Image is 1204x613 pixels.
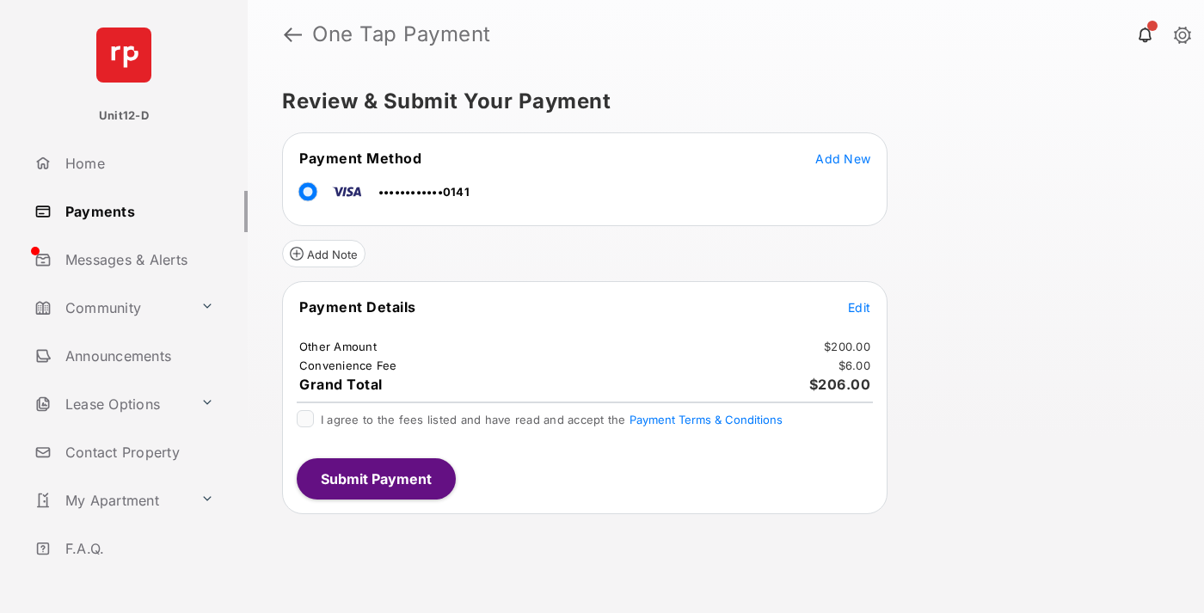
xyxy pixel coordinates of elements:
button: Add New [815,150,870,167]
span: Payment Details [299,298,416,316]
a: Contact Property [28,432,248,473]
span: I agree to the fees listed and have read and accept the [321,413,783,426]
p: Unit12-D [99,107,149,125]
a: My Apartment [28,480,193,521]
span: ••••••••••••0141 [378,185,470,199]
button: Add Note [282,240,365,267]
a: F.A.Q. [28,528,248,569]
td: Convenience Fee [298,358,398,373]
td: $200.00 [823,339,871,354]
a: Announcements [28,335,248,377]
a: Messages & Alerts [28,239,248,280]
h5: Review & Submit Your Payment [282,91,1156,112]
span: $206.00 [809,376,871,393]
img: svg+xml;base64,PHN2ZyB4bWxucz0iaHR0cDovL3d3dy53My5vcmcvMjAwMC9zdmciIHdpZHRoPSI2NCIgaGVpZ2h0PSI2NC... [96,28,151,83]
a: Lease Options [28,383,193,425]
button: I agree to the fees listed and have read and accept the [630,413,783,426]
button: Edit [848,298,870,316]
a: Home [28,143,248,184]
button: Submit Payment [297,458,456,500]
a: Payments [28,191,248,232]
td: $6.00 [838,358,871,373]
strong: One Tap Payment [312,24,491,45]
span: Grand Total [299,376,383,393]
span: Add New [815,151,870,166]
td: Other Amount [298,339,378,354]
a: Community [28,287,193,328]
span: Payment Method [299,150,421,167]
span: Edit [848,300,870,315]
